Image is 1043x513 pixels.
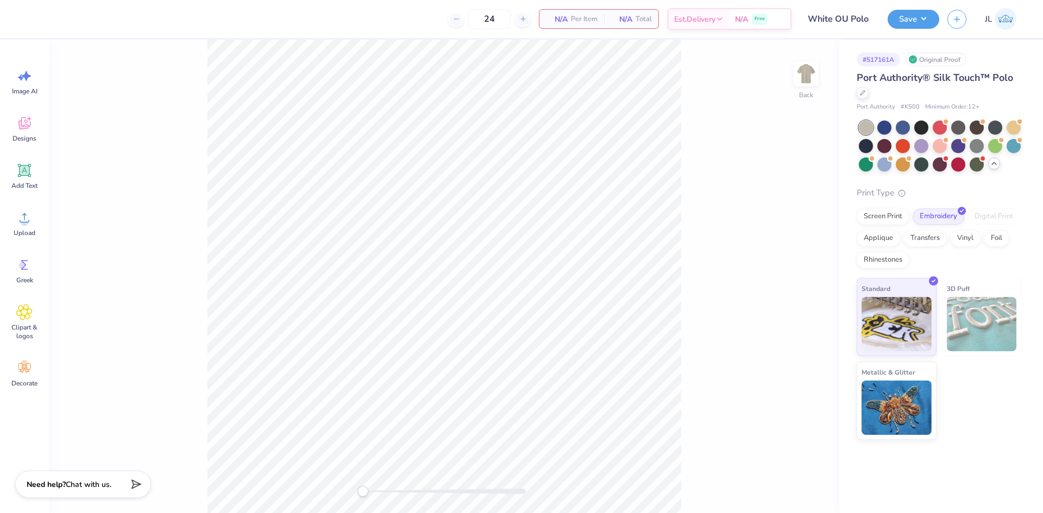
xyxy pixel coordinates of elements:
img: Standard [862,297,932,351]
span: JL [985,13,992,26]
span: Designs [12,134,36,143]
span: Image AI [12,87,37,96]
input: Untitled Design [800,8,879,30]
input: – – [468,9,511,29]
span: Upload [14,229,35,237]
div: Embroidery [913,208,964,225]
img: Back [795,63,817,85]
div: Original Proof [906,53,966,66]
img: Metallic & Glitter [862,381,932,435]
span: Per Item [571,14,598,25]
a: JL [980,8,1021,30]
span: Port Authority® Silk Touch™ Polo [857,71,1013,84]
div: Print Type [857,187,1021,199]
span: Minimum Order: 12 + [925,103,979,112]
span: N/A [546,14,568,25]
strong: Need help? [27,479,66,490]
span: Clipart & logos [7,323,42,340]
span: Greek [16,276,33,284]
span: # K500 [901,103,920,112]
button: Save [888,10,939,29]
div: Back [799,90,813,100]
div: # 517161A [857,53,900,66]
span: Standard [862,283,890,294]
div: Applique [857,230,900,246]
span: Free [755,15,765,23]
div: Rhinestones [857,252,909,268]
span: Decorate [11,379,37,388]
div: Accessibility label [357,486,368,497]
span: Total [636,14,652,25]
span: Metallic & Glitter [862,366,915,378]
div: Digital Print [967,208,1020,225]
div: Foil [984,230,1009,246]
div: Screen Print [857,208,909,225]
span: Chat with us. [66,479,111,490]
div: Transfers [903,230,947,246]
span: Port Authority [857,103,895,112]
span: N/A [735,14,748,25]
span: 3D Puff [947,283,970,294]
img: 3D Puff [947,297,1017,351]
div: Vinyl [950,230,981,246]
span: Est. Delivery [674,14,715,25]
img: Jairo Laqui [995,8,1016,30]
span: Add Text [11,181,37,190]
span: N/A [611,14,632,25]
